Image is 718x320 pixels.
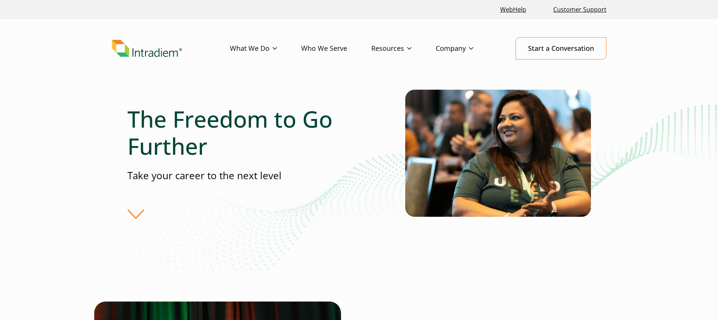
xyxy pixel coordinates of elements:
a: Link to homepage of Intradiem [112,40,230,57]
a: Customer Support [550,2,609,18]
a: Link opens in a new window [497,2,529,18]
a: Resources [371,38,436,59]
a: What We Do [230,38,301,59]
p: Take your career to the next level [127,169,359,183]
h1: The Freedom to Go Further [127,105,359,160]
img: Intradiem [112,40,182,57]
a: Company [436,38,498,59]
a: Start a Conversation [516,37,606,59]
a: Who We Serve [301,38,371,59]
